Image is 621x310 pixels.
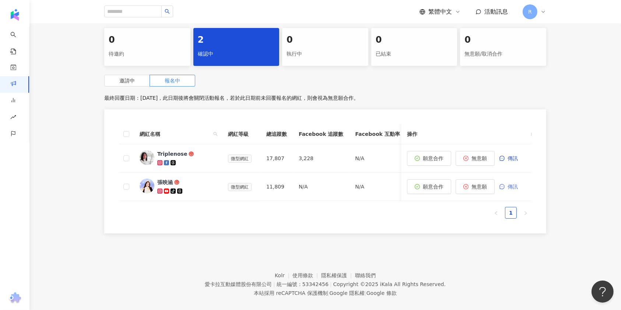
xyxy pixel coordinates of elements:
[415,184,420,189] span: check-circle
[494,211,498,215] span: left
[213,132,218,136] span: search
[254,289,396,297] span: 本站採用 reCAPTCHA 保護機制
[228,183,252,191] span: 微型網紅
[198,34,275,46] div: 2
[157,150,187,158] div: Triplenose
[10,27,25,55] a: search
[463,156,469,161] span: close-circle
[349,124,406,144] th: Facebook 互動率
[471,155,487,161] span: 無意願
[471,184,487,190] span: 無意願
[407,179,451,194] button: 願意合作
[109,48,186,60] div: 待邀約
[415,156,420,161] span: check-circle
[165,9,170,14] span: search
[9,9,21,21] img: logo icon
[366,290,397,296] a: Google 條款
[157,179,173,186] div: 張映涵
[456,179,495,194] button: 無意願
[499,156,505,161] span: message
[222,124,260,144] th: 網紅等級
[260,173,293,201] td: 11,809
[140,179,154,193] img: KOL Avatar
[520,207,531,219] li: Next Page
[349,173,406,201] td: N/A
[198,48,275,60] div: 確認中
[287,48,364,60] div: 執行中
[228,155,252,163] span: 微型網紅
[423,155,443,161] span: 願意合作
[212,128,219,140] span: search
[508,184,518,190] span: 傳訊
[287,34,364,46] div: 0
[463,184,469,189] span: close-circle
[484,8,508,15] span: 活動訊息
[520,207,531,219] button: right
[528,8,532,16] span: R
[456,151,495,166] button: 無意願
[508,155,518,161] span: 傳訊
[293,124,349,144] th: Facebook 追蹤數
[464,48,542,60] div: 無意願/取消合作
[401,124,531,144] th: 操作
[428,8,452,16] span: 繁體中文
[523,211,528,215] span: right
[10,110,16,126] span: rise
[423,184,443,190] span: 願意合作
[277,281,329,287] div: 統一編號：53342456
[464,34,542,46] div: 0
[499,184,505,189] span: message
[499,179,526,194] button: 傳訊
[365,290,366,296] span: |
[349,144,406,173] td: N/A
[505,207,516,218] a: 1
[165,78,180,84] span: 報名中
[260,144,293,173] td: 17,807
[499,151,526,166] button: 傳訊
[355,272,376,278] a: 聯絡我們
[293,173,349,201] td: N/A
[333,281,446,287] div: Copyright © 2025 All Rights Reserved.
[260,124,293,144] th: 總追蹤數
[293,272,322,278] a: 使用條款
[293,144,349,173] td: 3,228
[275,272,292,278] a: Kolr
[490,207,502,219] li: Previous Page
[109,34,186,46] div: 0
[205,281,272,287] div: 愛卡拉互動媒體股份有限公司
[505,207,517,219] li: 1
[273,281,275,287] span: |
[592,281,614,303] iframe: Help Scout Beacon - Open
[329,290,365,296] a: Google 隱私權
[490,207,502,219] button: left
[104,92,546,103] p: 最終回覆日期：[DATE]，此日期後將會關閉活動報名，若於此日期前未回覆報名的網紅，則會視為無意願合作。
[407,151,451,166] button: 願意合作
[376,48,453,60] div: 已結束
[119,78,135,84] span: 邀請中
[140,130,210,138] span: 網紅名稱
[321,272,355,278] a: 隱私權保護
[140,150,154,165] img: KOL Avatar
[376,34,453,46] div: 0
[328,290,330,296] span: |
[380,281,393,287] a: iKala
[8,292,22,304] img: chrome extension
[330,281,332,287] span: |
